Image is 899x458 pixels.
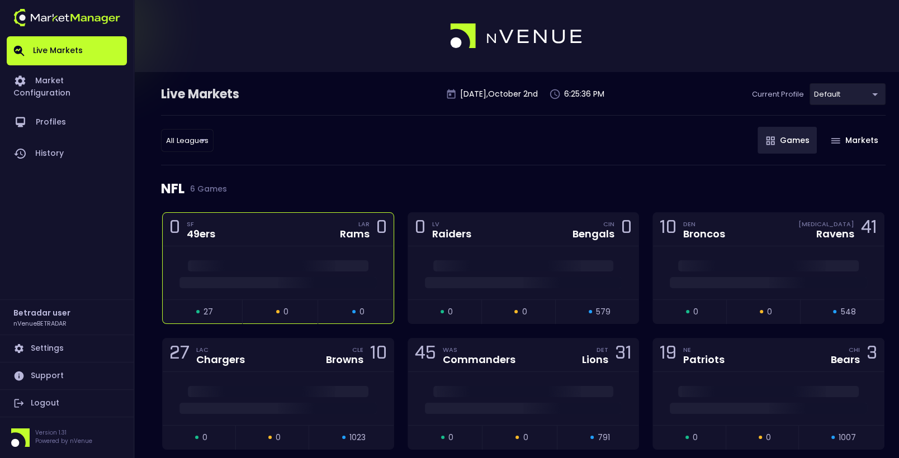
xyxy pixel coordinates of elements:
[349,432,366,443] span: 1023
[816,229,854,239] div: Ravens
[849,345,860,354] div: CHI
[204,306,213,318] span: 27
[448,306,453,318] span: 0
[35,437,92,445] p: Powered by nVenue
[693,306,698,318] span: 0
[839,432,856,443] span: 1007
[660,345,676,365] div: 19
[683,220,725,228] div: DEN
[831,138,840,144] img: gameIcon
[169,219,180,240] div: 0
[187,229,215,239] div: 49ers
[861,219,877,240] div: 41
[7,428,127,447] div: Version 1.31Powered by nVenue
[766,136,775,145] img: gameIcon
[603,220,614,228] div: CIN
[352,345,363,354] div: CLE
[615,345,632,365] div: 31
[831,355,860,365] div: Bears
[7,138,127,169] a: History
[196,355,245,365] div: Chargers
[443,355,515,365] div: Commanders
[752,89,804,100] p: Current Profile
[340,229,370,239] div: Rams
[564,88,604,100] p: 6:25:36 PM
[693,432,698,443] span: 0
[822,127,886,154] button: Markets
[598,432,610,443] span: 791
[196,345,245,354] div: LAC
[415,219,425,240] div: 0
[867,345,877,365] div: 3
[415,345,436,365] div: 45
[621,219,632,240] div: 0
[683,229,725,239] div: Broncos
[572,229,614,239] div: Bengals
[450,23,583,49] img: logo
[7,362,127,389] a: Support
[187,220,215,228] div: SF
[161,129,214,152] div: default
[358,220,370,228] div: LAR
[35,428,92,437] p: Version 1.31
[359,306,365,318] span: 0
[766,432,771,443] span: 0
[522,306,527,318] span: 0
[683,355,725,365] div: Patriots
[13,319,67,327] h3: nVenueBETRADAR
[7,335,127,362] a: Settings
[370,345,387,365] div: 10
[432,220,471,228] div: LV
[460,88,538,100] p: [DATE] , October 2 nd
[798,220,854,228] div: [MEDICAL_DATA]
[810,83,886,105] div: default
[432,229,471,239] div: Raiders
[840,306,855,318] span: 548
[596,306,611,318] span: 579
[326,355,363,365] div: Browns
[7,65,127,107] a: Market Configuration
[523,432,528,443] span: 0
[582,355,608,365] div: Lions
[283,306,288,318] span: 0
[202,432,207,443] span: 0
[184,184,227,193] span: 6 Games
[169,345,190,365] div: 27
[683,345,725,354] div: NE
[276,432,281,443] span: 0
[161,165,886,212] div: NFL
[13,307,70,319] h2: Betradar user
[7,390,127,417] a: Logout
[376,219,387,240] div: 0
[758,127,817,154] button: Games
[13,9,120,26] img: logo
[597,345,608,354] div: DET
[767,306,772,318] span: 0
[660,219,676,240] div: 10
[161,85,297,103] div: Live Markets
[7,107,127,138] a: Profiles
[448,432,453,443] span: 0
[7,36,127,65] a: Live Markets
[443,345,515,354] div: WAS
